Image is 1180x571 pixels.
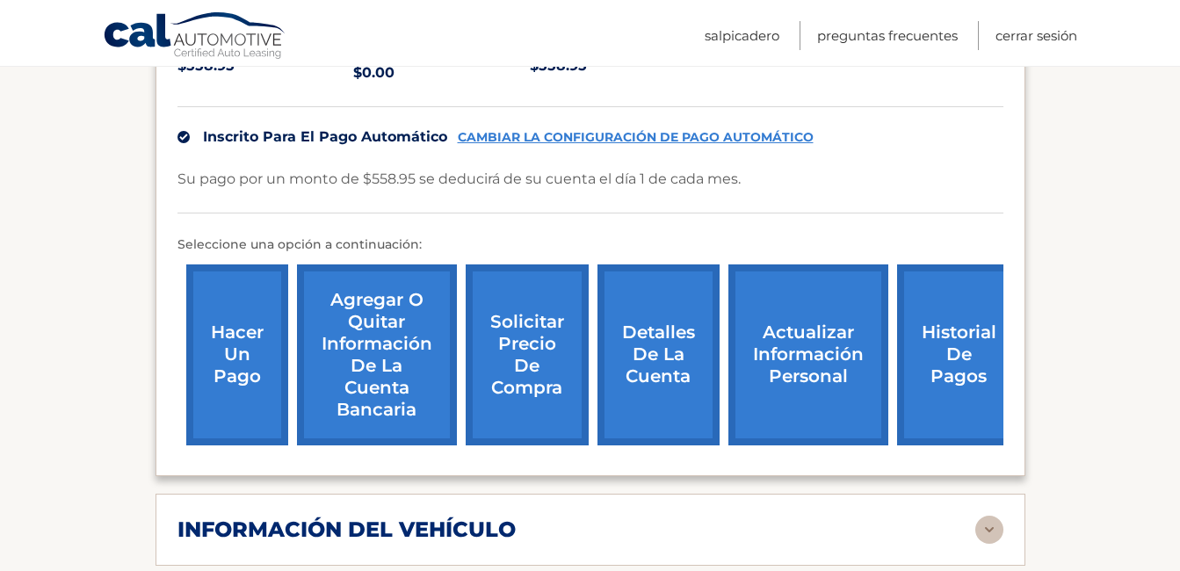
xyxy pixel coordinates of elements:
[597,264,720,445] a: Detalles de la cuenta
[177,131,190,143] img: check.svg
[186,264,288,445] a: Hacer un pago
[103,11,287,62] a: Cal Automotive
[817,21,958,50] a: Preguntas Frecuentes
[458,130,814,145] a: CAMBIAR LA CONFIGURACIÓN DE PAGO AUTOMÁTICO
[177,167,741,192] p: Su pago por un monto de $558.95 se deducirá de su cuenta el día 1 de cada mes.
[177,235,1003,256] p: Seleccione una opción a continuación:
[995,21,1077,50] a: Cerrar sesión
[203,128,447,145] span: Inscrito para el pago automático
[177,517,516,543] h2: Información del vehículo
[297,264,457,445] a: Agregar o quitar información de la cuenta bancaria
[975,516,1003,544] img: accordion-rest.svg
[353,61,530,85] p: $0.00
[897,264,1021,445] a: Historial de pagos
[728,264,888,445] a: Actualizar información personal
[466,264,589,445] a: Solicitar precio de compra
[705,21,779,50] a: Salpicadero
